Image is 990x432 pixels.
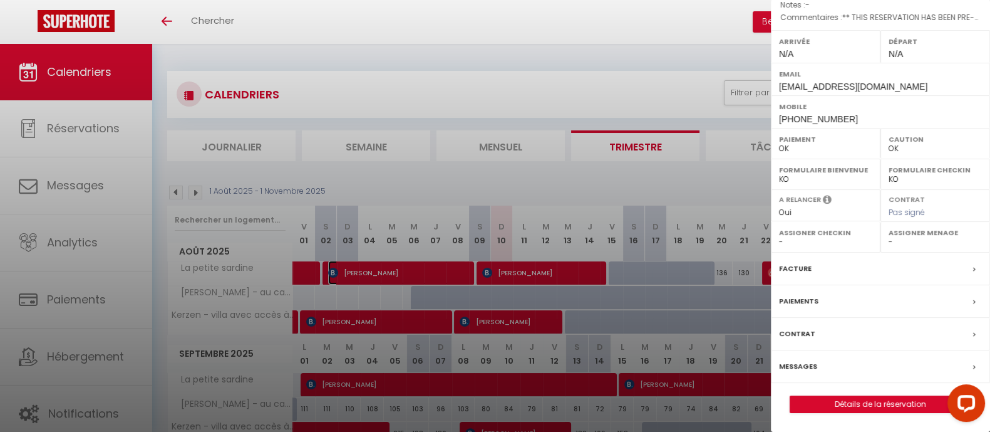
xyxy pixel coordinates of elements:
a: Détails de la réservation [790,396,971,413]
label: Formulaire Bienvenue [779,164,872,176]
span: [PHONE_NUMBER] [779,114,858,124]
label: Contrat [779,327,815,340]
label: Paiement [779,133,872,145]
label: Caution [889,133,982,145]
span: Pas signé [889,207,925,218]
label: Assigner Checkin [779,226,872,239]
label: Arrivée [779,35,872,48]
label: Facture [779,262,812,275]
span: [EMAIL_ADDRESS][DOMAIN_NAME] [779,82,927,92]
label: Mobile [779,100,982,113]
iframe: LiveChat chat widget [937,379,990,432]
i: Sélectionner OUI si vous souhaiter envoyer les séquences de messages post-checkout [823,194,832,208]
span: N/A [889,49,903,59]
label: Paiements [779,295,818,308]
label: Contrat [889,194,925,203]
span: N/A [779,49,793,59]
p: Commentaires : [780,11,981,24]
label: Départ [889,35,982,48]
label: Messages [779,360,817,373]
label: A relancer [779,194,821,205]
label: Formulaire Checkin [889,164,982,176]
label: Email [779,68,982,80]
button: Détails de la réservation [790,396,971,413]
label: Assigner Menage [889,226,982,239]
